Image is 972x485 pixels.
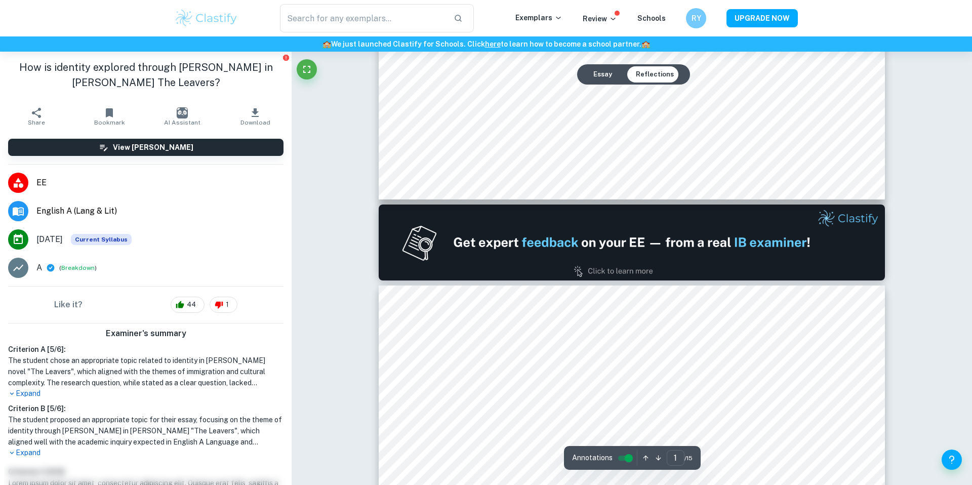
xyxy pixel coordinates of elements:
[280,4,445,32] input: Search for any exemplars...
[36,262,42,274] p: A
[8,344,283,355] h6: Criterion A [ 5 / 6 ]:
[181,300,201,310] span: 44
[8,388,283,399] p: Expand
[637,14,666,22] a: Schools
[641,40,650,48] span: 🏫
[2,38,970,50] h6: We just launched Clastify for Schools. Click to learn how to become a school partner.
[485,40,501,48] a: here
[113,142,193,153] h6: View [PERSON_NAME]
[210,297,237,313] div: 1
[8,414,283,448] h1: The student proposed an appropriate topic for their essay, focusing on the theme of identity thro...
[691,13,702,24] h6: RY
[379,205,885,280] img: Ad
[174,8,238,28] img: Clastify logo
[585,66,620,83] button: Essay
[726,9,798,27] button: UPGRADE NOW
[322,40,331,48] span: 🏫
[36,205,283,217] span: English A (Lang & Lit)
[94,119,125,126] span: Bookmark
[684,454,693,463] span: / 15
[515,12,562,23] p: Exemplars
[8,448,283,458] p: Expand
[8,60,283,90] h1: How is identity explored through [PERSON_NAME] in [PERSON_NAME] The Leavers?
[36,233,63,246] span: [DATE]
[171,297,205,313] div: 44
[583,13,617,24] p: Review
[71,234,132,245] div: This exemplar is based on the current syllabus. Feel free to refer to it for inspiration/ideas wh...
[220,300,234,310] span: 1
[628,66,682,83] button: Reflections
[146,102,219,131] button: AI Assistant
[54,299,83,311] h6: Like it?
[686,8,706,28] button: RY
[8,355,283,388] h1: The student chose an appropriate topic related to identity in [PERSON_NAME] novel "The Leavers", ...
[8,139,283,156] button: View [PERSON_NAME]
[219,102,292,131] button: Download
[73,102,146,131] button: Bookmark
[8,403,283,414] h6: Criterion B [ 5 / 6 ]:
[942,450,962,470] button: Help and Feedback
[572,453,613,463] span: Annotations
[240,119,270,126] span: Download
[297,59,317,79] button: Fullscreen
[71,234,132,245] span: Current Syllabus
[177,107,188,118] img: AI Assistant
[61,263,95,272] button: Breakdown
[59,263,97,273] span: ( )
[164,119,200,126] span: AI Assistant
[4,328,288,340] h6: Examiner's summary
[282,54,290,61] button: Report issue
[28,119,45,126] span: Share
[36,177,283,189] span: EE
